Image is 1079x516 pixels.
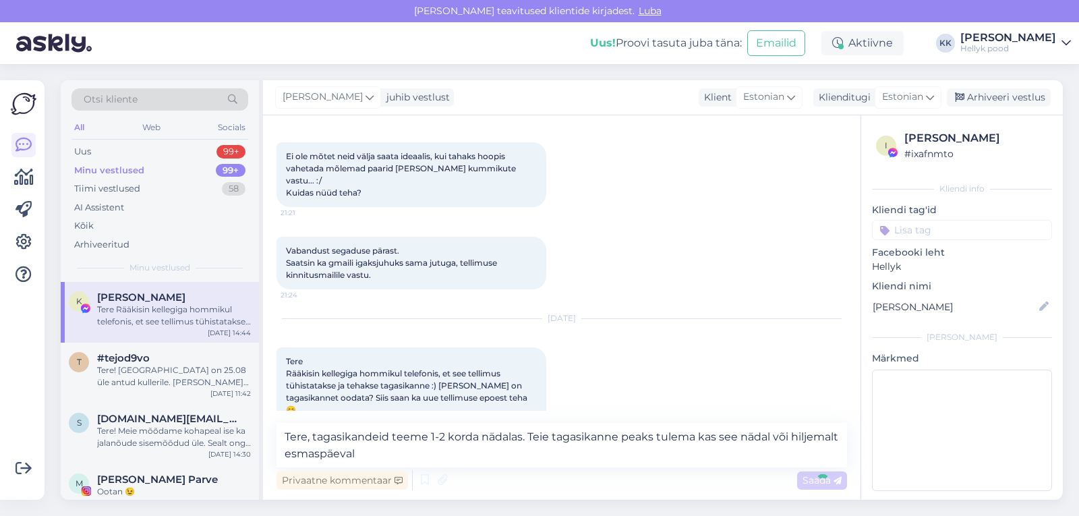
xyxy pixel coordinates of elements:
[216,164,245,177] div: 99+
[872,203,1052,217] p: Kliendi tag'id
[281,290,331,300] span: 21:24
[590,35,742,51] div: Proovi tasuta juba täna:
[97,364,251,389] div: Tere! [GEOGRAPHIC_DATA] on 25.08 üle antud kullerile. [PERSON_NAME] teile paki liikumise jälgimis...
[821,31,904,55] div: Aktiivne
[215,119,248,136] div: Socials
[71,119,87,136] div: All
[97,474,218,486] span: Mari Ojasaar Parve
[276,312,847,324] div: [DATE]
[960,32,1071,54] a: [PERSON_NAME]Hellyk pood
[872,220,1052,240] input: Lisa tag
[11,91,36,117] img: Askly Logo
[947,88,1051,107] div: Arhiveeri vestlus
[872,260,1052,274] p: Hellyk
[281,208,331,218] span: 21:21
[208,449,251,459] div: [DATE] 14:30
[960,32,1056,43] div: [PERSON_NAME]
[97,352,150,364] span: #tejod9vo
[208,328,251,338] div: [DATE] 14:44
[872,331,1052,343] div: [PERSON_NAME]
[872,351,1052,366] p: Märkmed
[97,413,237,425] span: sofja.jegorova.ee@gmail.com
[97,291,185,304] span: Kätlin Kase
[813,90,871,105] div: Klienditugi
[74,182,140,196] div: Tiimi vestlused
[129,262,190,274] span: Minu vestlused
[873,299,1037,314] input: Lisa nimi
[76,478,83,488] span: M
[286,246,499,280] span: Vabandust segaduse pärast. Saatsin ka gmaili igaksjuhuks sama jutuga, tellimuse kinnitusmailile v...
[286,356,529,415] span: Tere Rääkisin kellegiga hommikul telefonis, et see tellimus tühistatakse ja tehakse tagasikanne :...
[872,183,1052,195] div: Kliendi info
[77,357,82,367] span: t
[74,238,129,252] div: Arhiveeritud
[904,130,1048,146] div: [PERSON_NAME]
[699,90,732,105] div: Klient
[286,151,518,198] span: Ei ole mõtet neid välja saata ideaalis, kui tahaks hoopis vahetada mõlemad paarid [PERSON_NAME] k...
[84,92,138,107] span: Otsi kliente
[936,34,955,53] div: KK
[74,164,144,177] div: Minu vestlused
[882,90,923,105] span: Estonian
[209,498,251,508] div: [DATE] 20:15
[97,304,251,328] div: Tere Rääkisin kellegiga hommikul telefonis, et see tellimus tühistatakse ja tehakse tagasikanne :...
[210,389,251,399] div: [DATE] 11:42
[747,30,805,56] button: Emailid
[74,219,94,233] div: Kõik
[885,140,887,150] span: i
[97,425,251,449] div: Tere! Meie mõõdame kohapeal ise ka jalanõude sisemõõdud üle. Sealt ongi tekkinud erinevused.
[216,145,245,159] div: 99+
[140,119,163,136] div: Web
[960,43,1056,54] div: Hellyk pood
[872,246,1052,260] p: Facebooki leht
[77,418,82,428] span: s
[76,296,82,306] span: K
[904,146,1048,161] div: # ixafnmto
[590,36,616,49] b: Uus!
[872,279,1052,293] p: Kliendi nimi
[381,90,450,105] div: juhib vestlust
[222,182,245,196] div: 58
[635,5,666,17] span: Luba
[74,201,124,214] div: AI Assistent
[283,90,363,105] span: [PERSON_NAME]
[743,90,784,105] span: Estonian
[97,486,251,498] div: Ootan 😉
[74,145,91,159] div: Uus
